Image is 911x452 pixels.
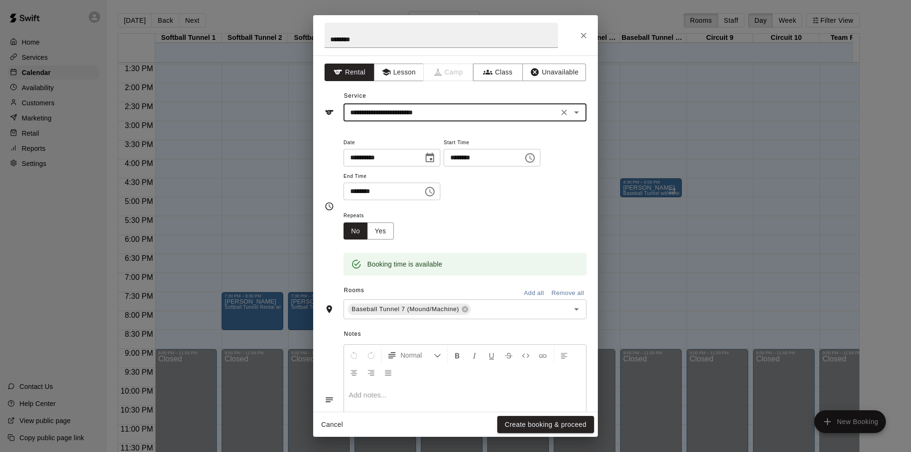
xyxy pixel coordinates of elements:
[556,347,572,364] button: Left Align
[325,395,334,405] svg: Notes
[325,108,334,117] svg: Service
[570,303,583,316] button: Open
[344,92,366,99] span: Service
[575,27,592,44] button: Close
[449,347,465,364] button: Format Bold
[346,347,362,364] button: Undo
[558,106,571,119] button: Clear
[348,304,471,315] div: Baseball Tunnel 7 (Mound/Machine)
[444,137,540,149] span: Start Time
[344,170,440,183] span: End Time
[400,351,434,360] span: Normal
[344,137,440,149] span: Date
[420,182,439,201] button: Choose time, selected time is 4:30 PM
[466,347,483,364] button: Format Italics
[325,64,374,81] button: Rental
[344,287,364,294] span: Rooms
[424,64,474,81] span: Camps can only be created in the Services page
[344,222,394,240] div: outlined button group
[380,364,396,381] button: Justify Align
[483,347,500,364] button: Format Underline
[363,364,379,381] button: Right Align
[570,106,583,119] button: Open
[521,148,539,167] button: Choose time, selected time is 4:00 PM
[420,148,439,167] button: Choose date, selected date is Aug 13, 2025
[325,304,334,314] svg: Rooms
[473,64,523,81] button: Class
[518,347,534,364] button: Insert Code
[497,416,594,434] button: Create booking & proceed
[325,202,334,211] svg: Timing
[367,256,442,273] div: Booking time is available
[344,327,586,342] span: Notes
[346,364,362,381] button: Center Align
[549,286,586,301] button: Remove all
[519,286,549,301] button: Add all
[374,64,424,81] button: Lesson
[348,304,463,314] span: Baseball Tunnel 7 (Mound/Machine)
[367,222,394,240] button: Yes
[363,347,379,364] button: Redo
[317,416,347,434] button: Cancel
[501,347,517,364] button: Format Strikethrough
[522,64,586,81] button: Unavailable
[344,210,401,222] span: Repeats
[535,347,551,364] button: Insert Link
[344,222,368,240] button: No
[383,347,445,364] button: Formatting Options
